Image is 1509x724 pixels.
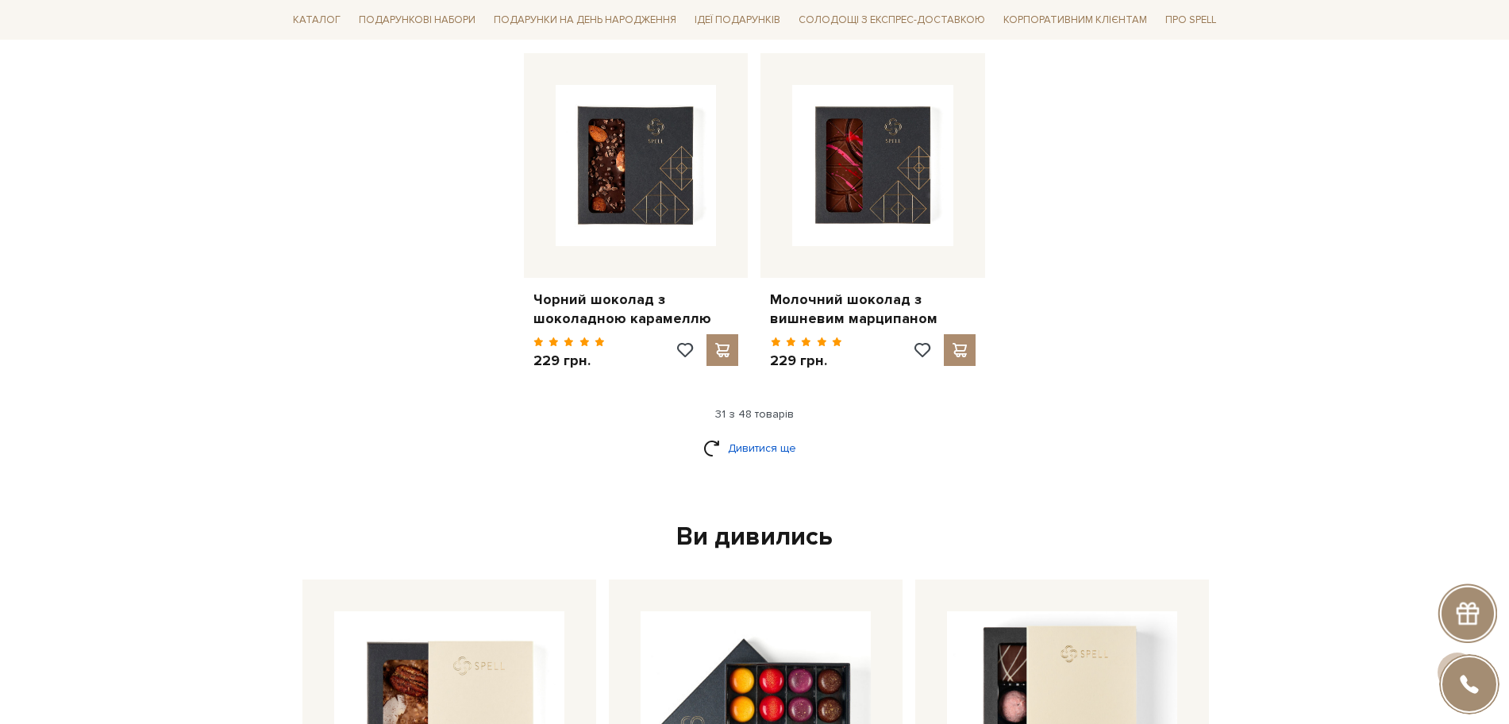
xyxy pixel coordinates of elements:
p: 229 грн. [770,352,842,370]
a: Молочний шоколад з вишневим марципаном [770,291,976,328]
div: 31 з 48 товарів [280,407,1230,422]
div: Ви дивились [296,521,1214,554]
a: Дивитися ще [703,434,806,462]
span: Каталог [287,8,347,33]
span: Про Spell [1159,8,1222,33]
span: Подарункові набори [352,8,482,33]
span: Подарунки на День народження [487,8,683,33]
span: Ідеї подарунків [688,8,787,33]
a: Чорний шоколад з шоколадною карамеллю [533,291,739,328]
p: 229 грн. [533,352,606,370]
a: Солодощі з експрес-доставкою [792,6,991,33]
a: Корпоративним клієнтам [997,6,1153,33]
